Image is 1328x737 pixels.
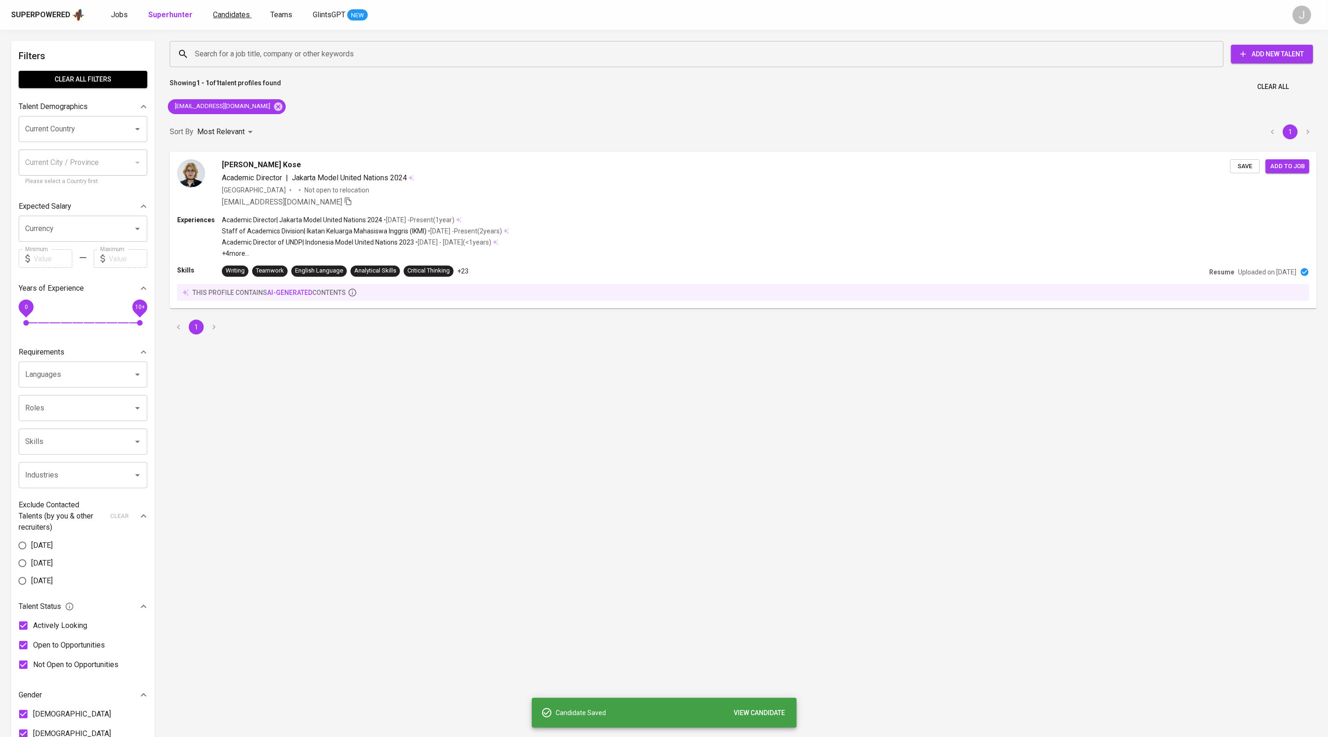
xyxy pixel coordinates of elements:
[193,288,346,297] p: this profile contains contents
[267,289,312,296] span: AI-generated
[222,238,414,247] p: Academic Director of UNDP | Indonesia Model United Nations 2023
[347,11,368,20] span: NEW
[556,704,789,722] div: Candidate Saved
[407,266,450,275] div: Critical Thinking
[170,152,1317,308] a: [PERSON_NAME] KoseAcademic Director|Jakarta Model United Nations 2024[GEOGRAPHIC_DATA]Not open to...
[457,266,468,276] p: +23
[131,123,144,136] button: Open
[19,347,64,358] p: Requirements
[313,9,368,21] a: GlintsGPT NEW
[292,173,407,182] span: Jakarta Model United Nations 2024
[1231,45,1313,63] button: Add New Talent
[1238,267,1296,277] p: Uploaded on [DATE]
[24,304,28,310] span: 0
[31,558,53,569] span: [DATE]
[1257,81,1289,93] span: Clear All
[1283,124,1298,139] button: page 1
[1266,159,1309,174] button: Add to job
[131,469,144,482] button: Open
[197,126,245,137] p: Most Relevant
[270,9,294,21] a: Teams
[222,226,427,236] p: Staff of Academics Division | Ikatan Keluarga Mahasiswa Inggris (IKMI)
[222,159,301,171] span: [PERSON_NAME] Kose
[33,659,118,670] span: Not Open to Opportunities
[222,198,342,206] span: [EMAIL_ADDRESS][DOMAIN_NAME]
[11,10,70,20] div: Superpowered
[19,597,147,616] div: Talent Status
[19,197,147,216] div: Expected Salary
[168,102,276,111] span: [EMAIL_ADDRESS][DOMAIN_NAME]
[382,215,454,225] p: • [DATE] - Present ( 1 year )
[286,172,288,184] span: |
[131,402,144,415] button: Open
[19,499,147,533] div: Exclude Contacted Talents (by you & other recruiters)clear
[196,79,209,87] b: 1 - 1
[19,343,147,362] div: Requirements
[170,78,281,96] p: Showing of talent profiles found
[19,201,71,212] p: Expected Salary
[19,601,74,612] span: Talent Status
[226,266,245,275] div: Writing
[131,222,144,235] button: Open
[1209,267,1234,277] p: Resume
[148,10,193,19] b: Superhunter
[33,709,111,720] span: [DEMOGRAPHIC_DATA]
[1230,159,1260,174] button: Save
[177,266,222,275] p: Skills
[31,575,53,587] span: [DATE]
[216,79,220,87] b: 1
[222,215,382,225] p: Academic Director | Jakarta Model United Nations 2024
[222,249,509,258] p: +4 more ...
[19,101,88,112] p: Talent Demographics
[19,499,104,533] p: Exclude Contacted Talents (by you & other recruiters)
[19,279,147,298] div: Years of Experience
[131,368,144,381] button: Open
[131,435,144,448] button: Open
[170,126,193,137] p: Sort By
[1293,6,1311,24] div: J
[1235,161,1255,172] span: Save
[222,173,282,182] span: Academic Director
[168,99,286,114] div: [EMAIL_ADDRESS][DOMAIN_NAME]
[197,123,256,141] div: Most Relevant
[222,185,286,195] div: [GEOGRAPHIC_DATA]
[256,266,284,275] div: Teamwork
[295,266,343,275] div: English Language
[1270,161,1305,172] span: Add to job
[170,320,223,334] nav: pagination navigation
[1253,78,1293,96] button: Clear All
[19,686,147,704] div: Gender
[19,97,147,116] div: Talent Demographics
[33,640,105,651] span: Open to Opportunities
[19,71,147,88] button: Clear All filters
[427,226,502,236] p: • [DATE] - Present ( 2 years )
[313,10,345,19] span: GlintsGPT
[25,177,141,186] p: Please select a Country first
[270,10,292,19] span: Teams
[111,9,130,21] a: Jobs
[177,159,205,187] img: 33bcd365e5566c2ff75cf9e4f4582a6b.jpg
[72,8,85,22] img: app logo
[1239,48,1306,60] span: Add New Talent
[34,249,72,268] input: Value
[354,266,396,275] div: Analytical Skills
[109,249,147,268] input: Value
[213,10,250,19] span: Candidates
[19,48,147,63] h6: Filters
[304,185,369,195] p: Not open to relocation
[31,540,53,551] span: [DATE]
[414,238,491,247] p: • [DATE] - [DATE] ( <1 years )
[11,8,85,22] a: Superpoweredapp logo
[213,9,252,21] a: Candidates
[19,283,84,294] p: Years of Experience
[189,320,204,334] button: page 1
[177,215,222,225] p: Experiences
[135,304,144,310] span: 10+
[730,704,789,722] button: VIEW CANDIDATE
[734,707,785,719] span: VIEW CANDIDATE
[1264,124,1317,139] nav: pagination navigation
[111,10,128,19] span: Jobs
[26,74,140,85] span: Clear All filters
[33,620,87,631] span: Actively Looking
[148,9,194,21] a: Superhunter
